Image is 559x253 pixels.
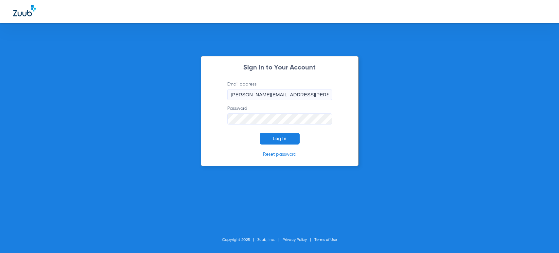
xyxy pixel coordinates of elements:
input: Email address [227,89,332,100]
button: Log In [260,133,300,145]
label: Password [227,105,332,125]
li: Zuub, Inc. [257,237,283,243]
span: Log In [273,136,287,141]
a: Privacy Policy [283,238,307,242]
label: Email address [227,81,332,100]
li: Copyright 2025 [222,237,257,243]
input: Password [227,113,332,125]
h2: Sign In to Your Account [217,65,342,71]
a: Reset password [263,152,296,157]
a: Terms of Use [314,238,337,242]
img: Zuub Logo [13,5,36,16]
iframe: Chat Widget [526,222,559,253]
